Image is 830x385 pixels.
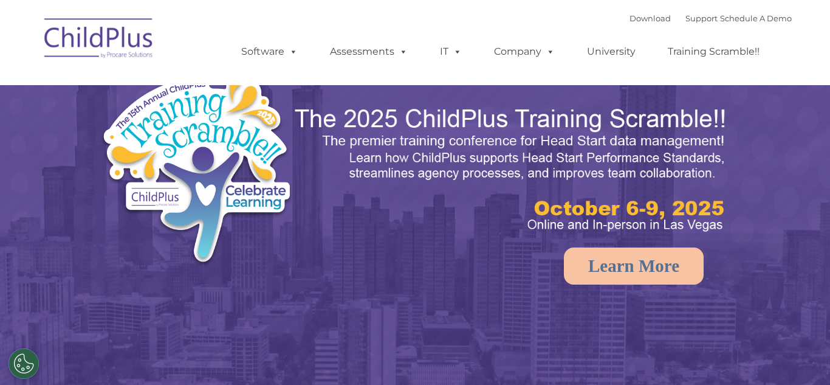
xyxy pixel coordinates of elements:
a: Software [229,40,310,64]
a: Download [629,13,671,23]
a: Assessments [318,40,420,64]
a: Training Scramble!! [656,40,772,64]
font: | [629,13,792,23]
img: ChildPlus by Procare Solutions [38,10,160,71]
a: University [575,40,648,64]
a: Support [685,13,718,23]
a: Company [482,40,567,64]
a: Learn More [564,248,704,285]
button: Cookies Settings [9,349,39,379]
a: Schedule A Demo [720,13,792,23]
a: IT [428,40,474,64]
